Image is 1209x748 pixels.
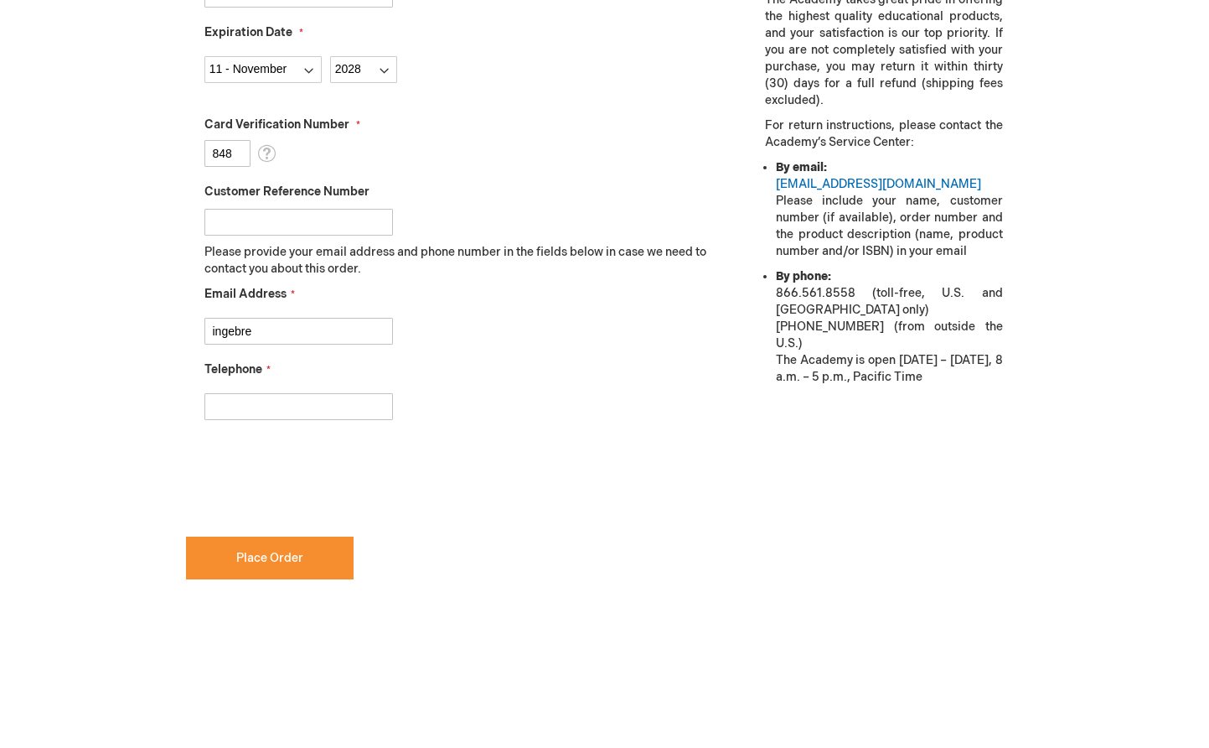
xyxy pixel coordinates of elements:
[186,447,441,512] iframe: reCAPTCHA
[776,159,1002,260] li: Please include your name, customer number (if available), order number and the product descriptio...
[776,268,1002,386] li: 866.561.8558 (toll-free, U.S. and [GEOGRAPHIC_DATA] only) [PHONE_NUMBER] (from outside the U.S.) ...
[186,537,354,579] button: Place Order
[204,117,349,132] span: Card Verification Number
[236,551,303,565] span: Place Order
[776,177,981,191] a: [EMAIL_ADDRESS][DOMAIN_NAME]
[765,117,1002,151] p: For return instructions, please contact the Academy’s Service Center:
[776,269,831,283] strong: By phone:
[204,140,251,167] input: Card Verification Number
[776,160,827,174] strong: By email:
[204,184,369,199] span: Customer Reference Number
[204,287,287,301] span: Email Address
[204,25,292,39] span: Expiration Date
[204,244,720,278] p: Please provide your email address and phone number in the fields below in case we need to contact...
[204,362,262,377] span: Telephone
